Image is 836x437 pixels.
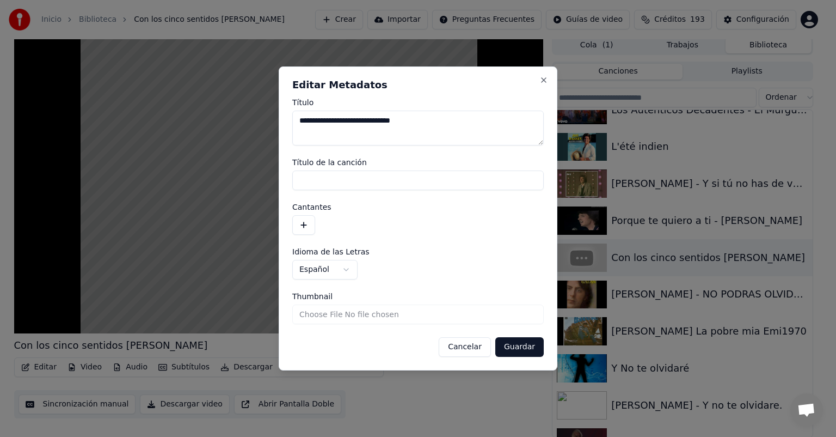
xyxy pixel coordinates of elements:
span: Idioma de las Letras [292,248,370,256]
span: Thumbnail [292,293,333,300]
label: Cantantes [292,203,544,211]
h2: Editar Metadatos [292,80,544,90]
label: Título de la canción [292,159,544,166]
label: Título [292,99,544,106]
button: Cancelar [439,337,491,357]
button: Guardar [495,337,544,357]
